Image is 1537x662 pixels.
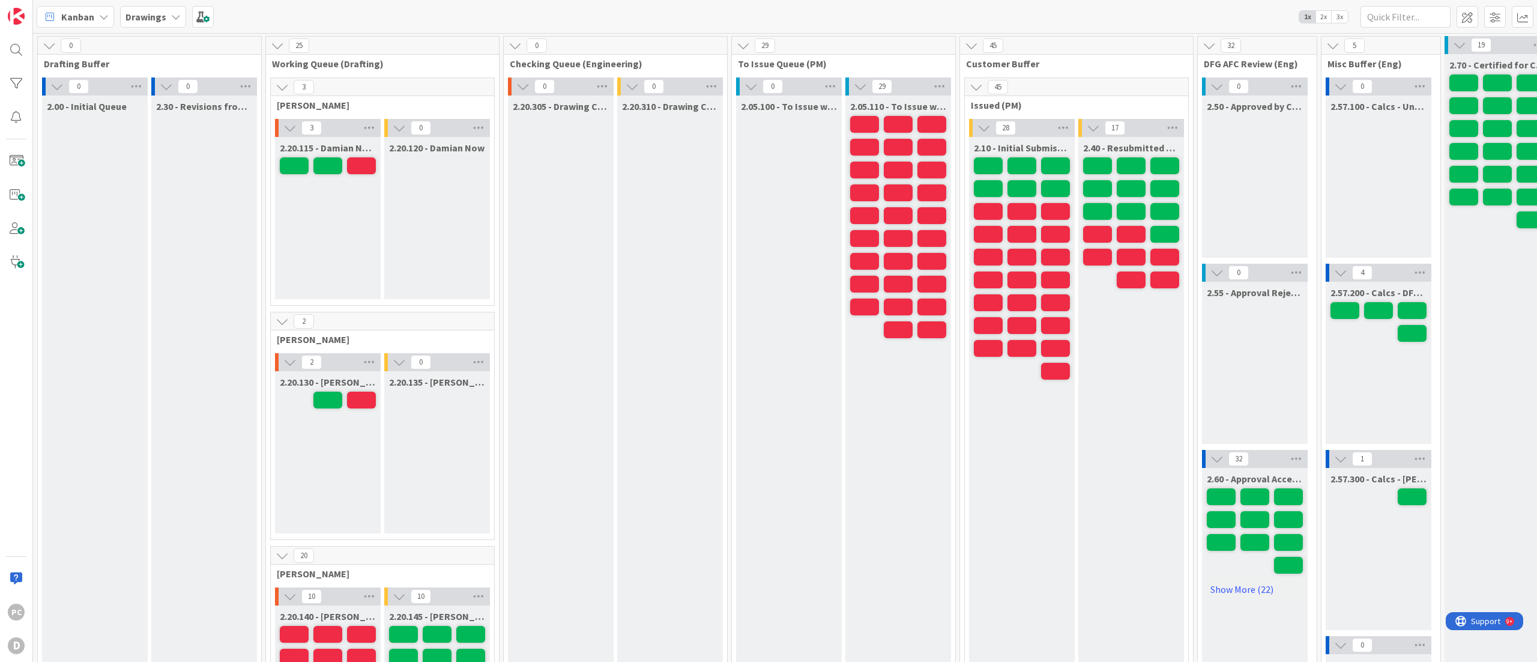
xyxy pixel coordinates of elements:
[1315,11,1332,23] span: 2x
[277,99,479,111] span: Damien Queue
[178,79,198,94] span: 0
[389,142,485,154] span: 2.20.120 - Damian Now
[1207,287,1303,299] span: 2.55 - Approval Rejected By DFG
[44,58,246,70] span: Drafting Buffer
[738,58,940,70] span: To Issue Queue (PM)
[527,38,547,53] span: 0
[1207,580,1303,599] a: Show More (22)
[1352,452,1372,466] span: 1
[389,376,485,388] span: 2.20.135 - Ronnie Now
[277,568,479,580] span: John Queue
[1207,100,1303,112] span: 2.50 - Approved by Client
[1105,121,1125,135] span: 17
[61,38,81,53] span: 0
[68,79,89,94] span: 0
[513,100,609,112] span: 2.20.305 - Drawing Check Next
[411,121,431,135] span: 0
[272,58,484,70] span: Working Queue (Drafting)
[872,79,892,94] span: 29
[1352,638,1372,652] span: 0
[294,314,314,329] span: 2
[61,10,94,24] span: Kanban
[1221,38,1241,53] span: 32
[971,99,1173,111] span: Issued (PM)
[301,121,322,135] span: 3
[280,610,376,622] span: 2.20.140 - John Next
[1228,452,1249,466] span: 32
[411,589,431,604] span: 10
[1471,38,1491,52] span: 19
[301,589,322,604] span: 10
[983,38,1003,53] span: 45
[1344,38,1365,53] span: 5
[61,5,67,14] div: 9+
[534,79,555,94] span: 0
[8,8,25,25] img: Visit kanbanzone.com
[289,38,309,53] span: 25
[622,100,718,112] span: 2.20.310 - Drawing Check Now
[1330,100,1427,112] span: 2.57.100 - Calcs - Unassigned
[988,80,1008,94] span: 45
[1352,79,1372,94] span: 0
[47,100,127,112] span: 2.00 - Initial Queue
[1327,58,1425,70] span: Misc Buffer (Eng)
[644,79,664,94] span: 0
[974,142,1070,154] span: 2.10 - Initial Submission to Client
[389,610,485,622] span: 2.20.145 - John Now
[762,79,783,94] span: 0
[850,100,946,112] span: 2.05.110 - To Issue w/o Calcs
[156,100,252,112] span: 2.30 - Revisions from Client
[25,2,55,16] span: Support
[1330,473,1427,485] span: 2.57.300 - Calcs - Wagner
[280,376,376,388] span: 2.20.130 - Ronnie Next
[1360,6,1451,28] input: Quick Filter...
[294,548,314,563] span: 20
[1083,142,1179,154] span: 2.40 - Resubmitted to Client
[995,121,1016,135] span: 28
[125,11,166,23] b: Drawings
[510,58,712,70] span: Checking Queue (Engineering)
[280,142,376,154] span: 2.20.115 - Damian Next
[411,355,431,369] span: 0
[294,80,314,94] span: 3
[1352,266,1372,280] span: 4
[277,333,479,345] span: Ronnie Queue
[741,100,837,112] span: 2.05.100 - To Issue w Calcs
[1330,287,1427,299] span: 2.57.200 - Calcs - DFG Internal
[755,38,775,53] span: 29
[966,58,1178,70] span: Customer Buffer
[1207,473,1303,485] span: 2.60 - Approval Accepted By DFG
[1299,11,1315,23] span: 1x
[1228,79,1249,94] span: 0
[1228,266,1249,280] span: 0
[8,637,25,654] div: D
[8,604,25,621] div: PC
[1332,11,1348,23] span: 3x
[301,355,322,369] span: 2
[1204,58,1302,70] span: DFG AFC Review (Eng)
